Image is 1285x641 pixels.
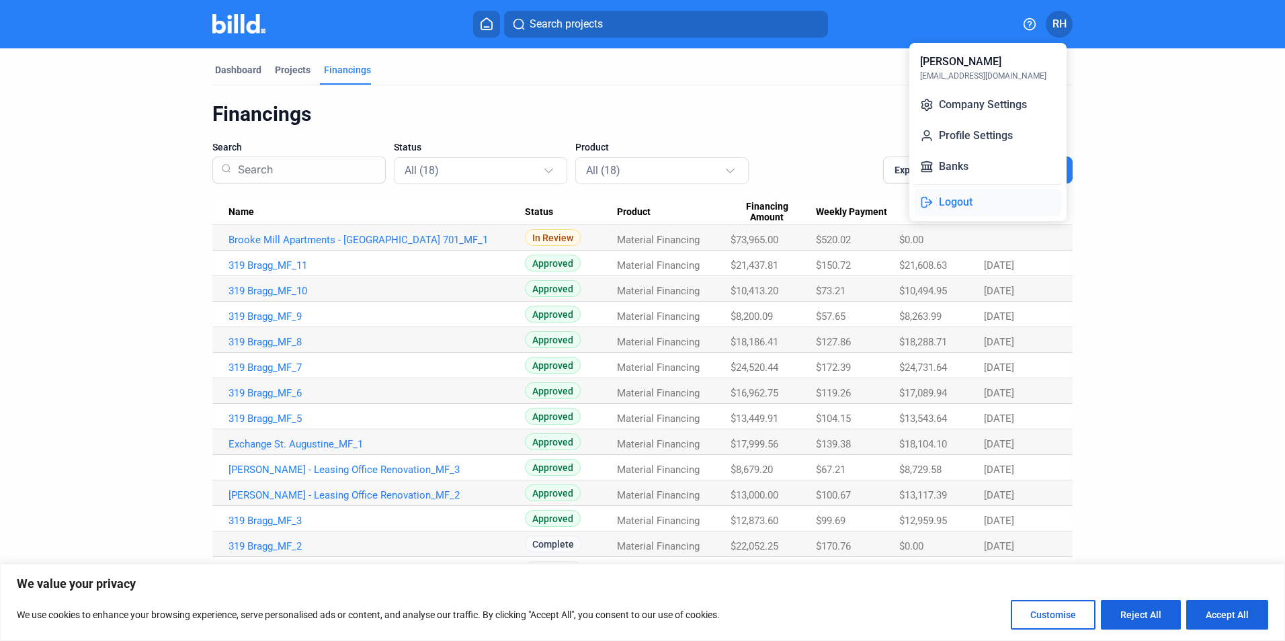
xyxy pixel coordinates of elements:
button: Logout [915,189,1061,216]
button: Accept All [1186,600,1268,630]
button: Profile Settings [915,122,1061,149]
button: Banks [915,153,1061,180]
div: [EMAIL_ADDRESS][DOMAIN_NAME] [920,70,1046,82]
p: We value your privacy [17,576,1268,592]
p: We use cookies to enhance your browsing experience, serve personalised ads or content, and analys... [17,607,720,623]
button: Reject All [1101,600,1181,630]
button: Customise [1011,600,1095,630]
button: Company Settings [915,91,1061,118]
div: [PERSON_NAME] [920,54,1001,70]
